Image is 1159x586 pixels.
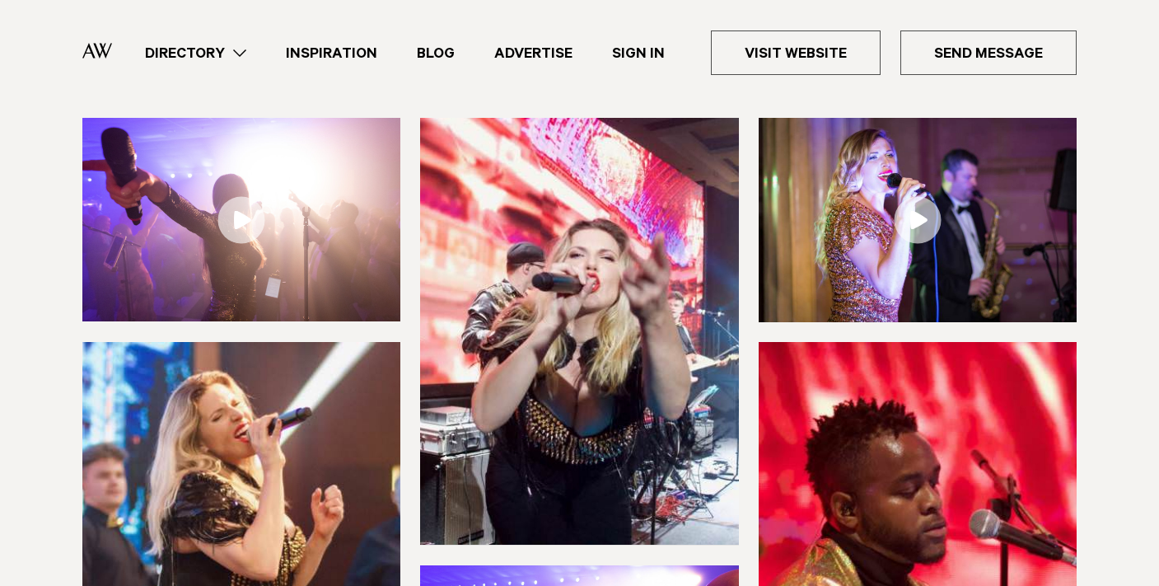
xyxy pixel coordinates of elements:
a: Send Message [900,30,1077,75]
a: Advertise [474,42,592,64]
img: Auckland Weddings Logo [82,43,112,58]
a: Directory [125,42,266,64]
a: Inspiration [266,42,397,64]
a: Blog [397,42,474,64]
a: Sign In [592,42,685,64]
a: Visit Website [711,30,881,75]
